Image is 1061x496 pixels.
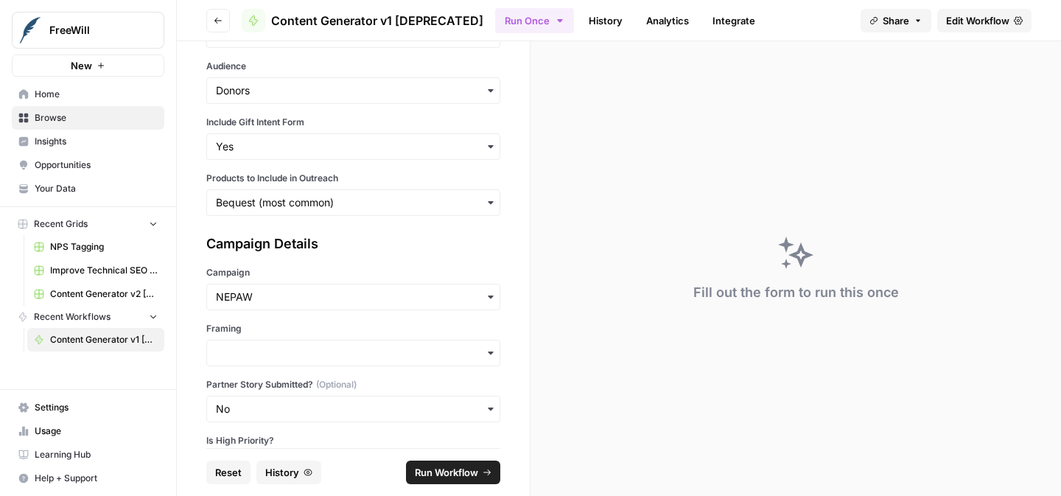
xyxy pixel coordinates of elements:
[12,443,164,467] a: Learning Hub
[35,158,158,172] span: Opportunities
[27,259,164,282] a: Improve Technical SEO for Page
[12,419,164,443] a: Usage
[406,461,500,484] button: Run Workflow
[242,9,483,32] a: Content Generator v1 [DEPRECATED]
[12,467,164,490] button: Help + Support
[12,153,164,177] a: Opportunities
[34,217,88,231] span: Recent Grids
[206,378,500,391] label: Partner Story Submitted?
[17,17,43,43] img: FreeWill Logo
[206,60,500,73] label: Audience
[937,9,1032,32] a: Edit Workflow
[35,182,158,195] span: Your Data
[206,234,500,254] div: Campaign Details
[206,266,500,279] label: Campaign
[12,55,164,77] button: New
[216,139,491,154] input: Yes
[12,396,164,419] a: Settings
[50,240,158,254] span: NPS Tagging
[27,282,164,306] a: Content Generator v2 [DRAFT] Test
[316,378,357,391] span: (Optional)
[50,333,158,346] span: Content Generator v1 [DEPRECATED]
[704,9,764,32] a: Integrate
[12,306,164,328] button: Recent Workflows
[415,465,478,480] span: Run Workflow
[71,58,92,73] span: New
[946,13,1009,28] span: Edit Workflow
[883,13,909,28] span: Share
[580,9,631,32] a: History
[861,9,931,32] button: Share
[12,12,164,49] button: Workspace: FreeWill
[206,322,500,335] label: Framing
[495,8,574,33] button: Run Once
[216,402,491,416] input: No
[50,264,158,277] span: Improve Technical SEO for Page
[206,172,500,185] label: Products to Include in Outreach
[215,465,242,480] span: Reset
[49,23,139,38] span: FreeWill
[27,235,164,259] a: NPS Tagging
[35,88,158,101] span: Home
[206,434,500,447] label: Is High Priority?
[35,448,158,461] span: Learning Hub
[12,213,164,235] button: Recent Grids
[12,106,164,130] a: Browse
[27,328,164,352] a: Content Generator v1 [DEPRECATED]
[637,9,698,32] a: Analytics
[206,461,251,484] button: Reset
[35,472,158,485] span: Help + Support
[35,401,158,414] span: Settings
[35,425,158,438] span: Usage
[216,83,491,98] input: Donors
[693,282,899,303] div: Fill out the form to run this once
[265,465,299,480] span: History
[35,135,158,148] span: Insights
[12,83,164,106] a: Home
[12,177,164,200] a: Your Data
[35,111,158,125] span: Browse
[271,12,483,29] span: Content Generator v1 [DEPRECATED]
[12,130,164,153] a: Insights
[50,287,158,301] span: Content Generator v2 [DRAFT] Test
[34,310,111,324] span: Recent Workflows
[206,116,500,129] label: Include Gift Intent Form
[216,195,491,210] input: Bequest (most common)
[216,290,491,304] input: NEPAW
[256,461,321,484] button: History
